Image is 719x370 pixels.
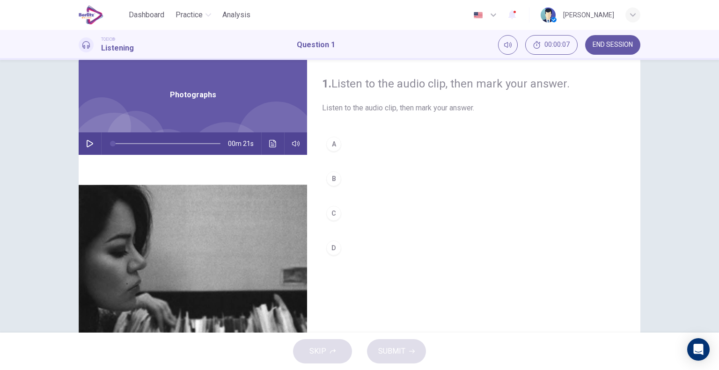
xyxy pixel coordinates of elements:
img: en [472,12,484,19]
span: Photographs [170,89,216,101]
button: 00:00:07 [525,35,578,55]
button: A [322,132,625,156]
span: 00:00:07 [544,41,570,49]
div: Open Intercom Messenger [687,338,710,361]
span: Dashboard [129,9,164,21]
button: D [322,236,625,260]
div: D [326,240,341,255]
a: EduSynch logo [79,6,125,24]
strong: 1. [322,77,331,90]
span: Listen to the audio clip, then mark your answer. [322,102,625,114]
div: B [326,171,341,186]
img: Profile picture [541,7,556,22]
button: Analysis [219,7,254,23]
img: EduSynch logo [79,6,103,24]
h1: Question 1 [297,39,335,51]
span: TOEIC® [101,36,115,43]
button: Practice [172,7,215,23]
button: Dashboard [125,7,168,23]
div: Hide [525,35,578,55]
div: A [326,137,341,152]
span: 00m 21s [228,132,261,155]
h4: Listen to the audio clip, then mark your answer. [322,76,625,91]
span: Practice [176,9,203,21]
button: C [322,202,625,225]
div: C [326,206,341,221]
button: Click to see the audio transcription [265,132,280,155]
div: [PERSON_NAME] [563,9,614,21]
span: Analysis [222,9,250,21]
h1: Listening [101,43,134,54]
button: B [322,167,625,190]
button: END SESSION [585,35,640,55]
span: END SESSION [593,41,633,49]
div: Mute [498,35,518,55]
